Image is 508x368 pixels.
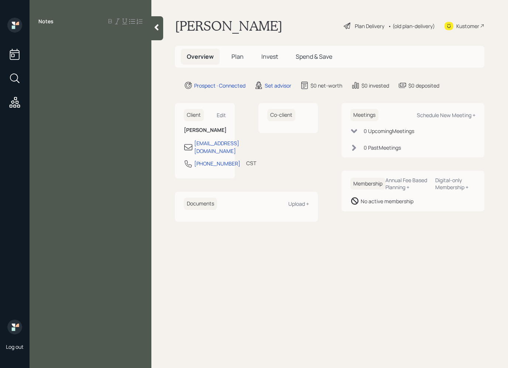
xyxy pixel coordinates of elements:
div: Annual Fee Based Planning + [385,177,429,191]
span: Invest [261,52,278,61]
h1: [PERSON_NAME] [175,18,282,34]
div: Kustomer [456,22,479,30]
div: Plan Delivery [355,22,384,30]
div: $0 net-worth [310,82,342,89]
div: Upload + [288,200,309,207]
span: Overview [187,52,214,61]
label: Notes [38,18,54,25]
h6: Meetings [350,109,378,121]
h6: Documents [184,198,217,210]
span: Spend & Save [296,52,332,61]
h6: Co-client [267,109,295,121]
span: Plan [231,52,244,61]
div: 0 Past Meeting s [364,144,401,151]
div: [PHONE_NUMBER] [194,160,240,167]
div: 0 Upcoming Meeting s [364,127,414,135]
div: Edit [217,112,226,119]
div: No active membership [361,197,413,205]
div: Log out [6,343,24,350]
div: Prospect · Connected [194,82,246,89]
div: CST [246,159,256,167]
div: • (old plan-delivery) [388,22,435,30]
img: retirable_logo.png [7,320,22,334]
h6: Membership [350,178,385,190]
div: Digital-only Membership + [435,177,476,191]
div: $0 invested [361,82,389,89]
h6: Client [184,109,204,121]
div: Schedule New Meeting + [417,112,476,119]
h6: [PERSON_NAME] [184,127,226,133]
div: [EMAIL_ADDRESS][DOMAIN_NAME] [194,139,239,155]
div: Set advisor [265,82,291,89]
div: $0 deposited [408,82,439,89]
